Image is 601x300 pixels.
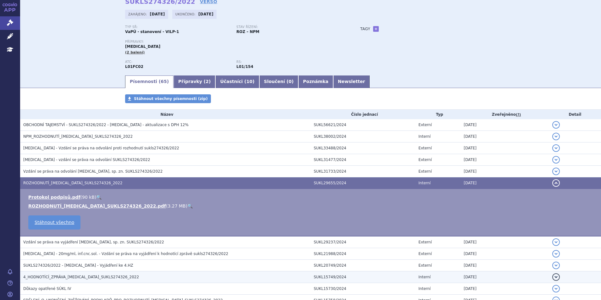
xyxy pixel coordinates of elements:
[418,158,432,162] span: Externí
[552,168,560,175] button: detail
[289,79,292,84] span: 0
[418,181,431,185] span: Interní
[23,169,163,174] span: Vzdání se práva na odvolání SARCLISA, sp. zn. SUKLS274326/2022
[373,26,379,32] a: +
[168,203,185,208] span: 3.27 MB
[418,134,431,139] span: Interní
[125,75,174,88] a: Písemnosti (65)
[128,12,148,17] span: Zahájeno:
[125,25,230,29] p: Typ SŘ:
[552,179,560,187] button: detail
[28,203,595,209] li: ( )
[552,156,560,164] button: detail
[552,250,560,258] button: detail
[311,166,415,177] td: SUKL31733/2024
[20,110,311,119] th: Název
[552,121,560,129] button: detail
[311,154,415,166] td: SUKL31477/2024
[125,94,211,103] a: Stáhnout všechny písemnosti (zip)
[418,275,431,279] span: Interní
[311,260,415,271] td: SUKL20749/2024
[311,119,415,131] td: SUKL56621/2024
[23,181,123,185] span: ROZHODNUTÍ_SARCLISA_SUKLS274326_2022
[187,203,193,208] a: 🔍
[460,260,549,271] td: [DATE]
[23,263,133,268] span: SUKLS274326/2022 - SARCLISA - Vyjádření ke 4.HZ
[206,79,209,84] span: 2
[460,271,549,283] td: [DATE]
[460,283,549,295] td: [DATE]
[418,252,432,256] span: Externí
[418,123,432,127] span: Externí
[259,75,298,88] a: Sloučení (0)
[28,195,80,200] a: Protokol podpisů.pdf
[311,142,415,154] td: SUKL33488/2024
[549,110,601,119] th: Detail
[23,123,189,127] span: OBCHODNÍ TAJEMSTVÍ - SUKLS274326/2022 - SARCLISA - aktualizace s DPH 12%
[552,273,560,281] button: detail
[23,134,133,139] span: NPM_ROZHODNUTÍ_SARCLISA_SUKLS274326_2022
[418,169,432,174] span: Externí
[460,131,549,142] td: [DATE]
[236,60,341,64] p: RS:
[418,286,431,291] span: Interní
[552,238,560,246] button: detail
[125,50,145,54] span: (2 balení)
[23,275,139,279] span: 4_HODNOTÍCÍ_ZPRÁVA_SARCLISA_SUKLS274326_2022
[236,30,259,34] strong: ROZ – NPM
[360,25,370,33] h3: Tagy
[246,79,252,84] span: 10
[418,240,432,244] span: Externí
[552,144,560,152] button: detail
[311,131,415,142] td: SUKL38002/2024
[552,285,560,292] button: detail
[174,75,215,88] a: Přípravky (2)
[125,40,348,44] p: Přípravky:
[125,30,179,34] strong: VaPÚ - stanovení - VILP-1
[23,146,179,150] span: SARCLISA - Vzdání se práva na odvolání proti rozhodnutí sukls274326/2022
[28,215,80,230] a: Stáhnout všechno
[311,177,415,189] td: SUKL29655/2024
[28,203,166,208] a: ROZHODNUTÍ_[MEDICAL_DATA]_SUKLS274326_2022.pdf
[82,195,95,200] span: 90 kB
[311,236,415,248] td: SUKL29237/2024
[236,64,253,69] strong: izatuximab
[311,283,415,295] td: SUKL15730/2024
[460,166,549,177] td: [DATE]
[311,271,415,283] td: SUKL15749/2024
[175,12,197,17] span: Ukončeno:
[125,60,230,64] p: ATC:
[125,64,143,69] strong: IZATUXIMAB
[418,146,432,150] span: Externí
[215,75,259,88] a: Účastníci (10)
[134,97,208,101] span: Stáhnout všechny písemnosti (zip)
[150,12,165,16] strong: [DATE]
[28,194,595,200] li: ( )
[23,240,164,244] span: Vzdání se práva na vyjádření SARCLISA, sp. zn. SUKLS274326/2022
[415,110,460,119] th: Typ
[311,248,415,260] td: SUKL21988/2024
[460,119,549,131] td: [DATE]
[552,133,560,140] button: detail
[333,75,370,88] a: Newsletter
[198,12,213,16] strong: [DATE]
[460,154,549,166] td: [DATE]
[236,25,341,29] p: Stav řízení:
[23,158,150,162] span: SARCLISA - vzdání se práva na odvolání SUKLS274326/2022
[552,262,560,269] button: detail
[161,79,167,84] span: 65
[298,75,333,88] a: Poznámka
[23,286,71,291] span: Důkazy opatřené SÚKL IV
[460,236,549,248] td: [DATE]
[460,177,549,189] td: [DATE]
[23,252,228,256] span: SARCLISA - 20mg/ml, inf.cnc.sol. - Vzdání se práva na vyjádření k hodnotící zprávě sukls274326/2022
[460,110,549,119] th: Zveřejněno
[311,110,415,119] th: Číslo jednací
[125,44,160,49] span: [MEDICAL_DATA]
[516,113,521,117] abbr: (?)
[460,142,549,154] td: [DATE]
[418,263,432,268] span: Externí
[460,248,549,260] td: [DATE]
[96,195,102,200] a: 🔍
